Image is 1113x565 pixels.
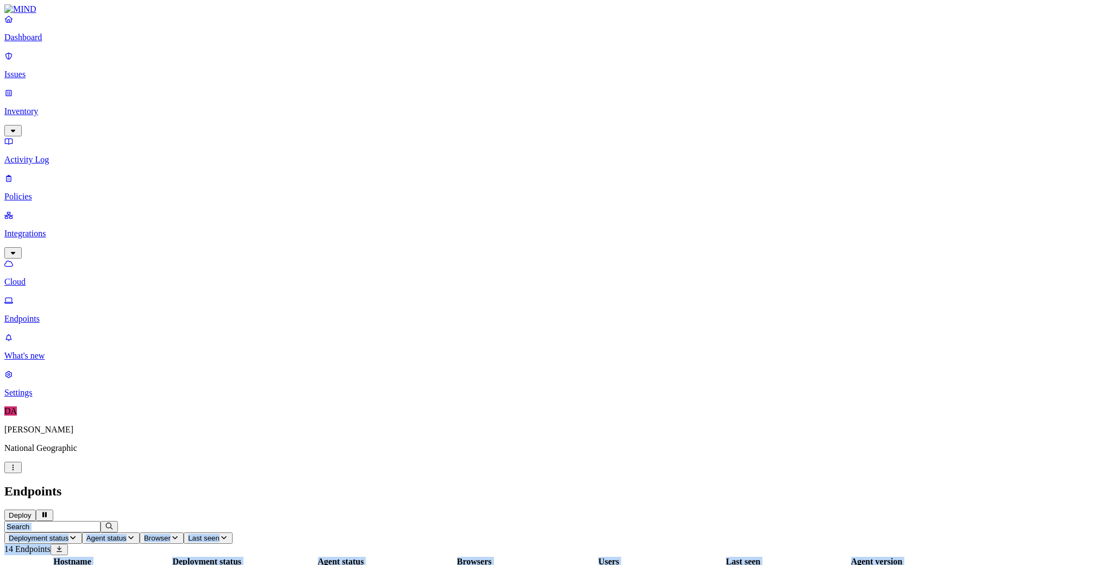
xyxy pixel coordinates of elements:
h2: Endpoints [4,484,1109,499]
a: Settings [4,369,1109,398]
p: Policies [4,192,1109,202]
a: Activity Log [4,136,1109,165]
p: Activity Log [4,155,1109,165]
img: MIND [4,4,36,14]
span: Last seen [188,534,220,542]
input: Search [4,521,101,532]
a: Policies [4,173,1109,202]
a: Issues [4,51,1109,79]
button: Deploy [4,510,36,521]
p: Dashboard [4,33,1109,42]
a: Integrations [4,210,1109,257]
p: Integrations [4,229,1109,238]
p: Cloud [4,277,1109,287]
span: DA [4,406,17,416]
p: Inventory [4,106,1109,116]
span: Deployment status [9,534,68,542]
a: Cloud [4,259,1109,287]
p: [PERSON_NAME] [4,425,1109,435]
a: What's new [4,332,1109,361]
p: Issues [4,70,1109,79]
p: What's new [4,351,1109,361]
a: MIND [4,4,1109,14]
p: Settings [4,388,1109,398]
a: Dashboard [4,14,1109,42]
p: National Geographic [4,443,1109,453]
a: Endpoints [4,296,1109,324]
span: Browser [144,534,171,542]
span: 14 Endpoints [4,544,51,554]
a: Inventory [4,88,1109,135]
span: Agent status [86,534,127,542]
p: Endpoints [4,314,1109,324]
